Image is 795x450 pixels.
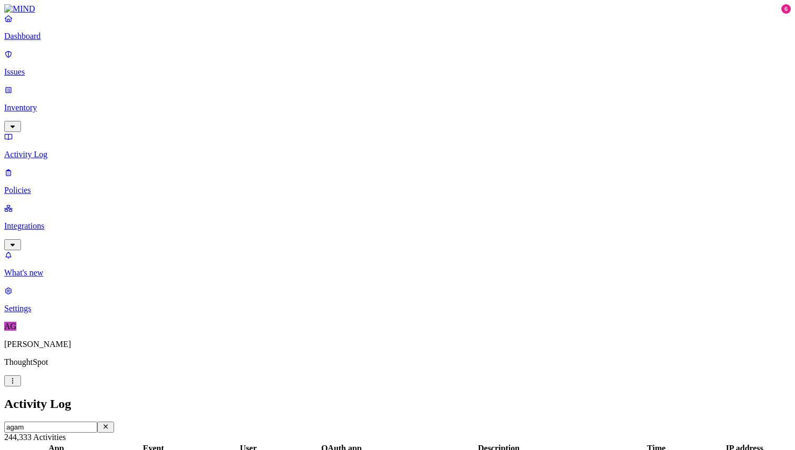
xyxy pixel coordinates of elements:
[4,221,791,231] p: Integrations
[4,286,791,313] a: Settings
[4,304,791,313] p: Settings
[4,422,97,433] input: Search
[4,433,66,442] span: 244,333 Activities
[4,340,791,349] p: [PERSON_NAME]
[4,168,791,195] a: Policies
[781,4,791,14] div: 6
[4,4,35,14] img: MIND
[4,132,791,159] a: Activity Log
[4,103,791,112] p: Inventory
[4,150,791,159] p: Activity Log
[4,322,16,331] span: AG
[4,250,791,278] a: What's new
[4,203,791,249] a: Integrations
[4,32,791,41] p: Dashboard
[4,268,791,278] p: What's new
[4,4,791,14] a: MIND
[4,357,791,367] p: ThoughtSpot
[4,85,791,130] a: Inventory
[4,67,791,77] p: Issues
[4,14,791,41] a: Dashboard
[4,49,791,77] a: Issues
[4,186,791,195] p: Policies
[4,397,791,411] h2: Activity Log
